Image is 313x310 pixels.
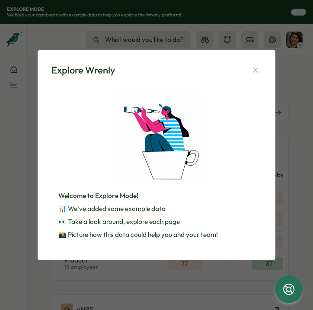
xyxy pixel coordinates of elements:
[51,64,115,77] div: Explore Wrenly
[58,191,255,201] p: Welcome to Explore Mode!
[58,204,255,214] p: 📊 We've added some example data
[58,230,255,240] p: 📸 Picture how this data could help you and your team!
[58,217,255,227] p: 👀 Take a look around, explore each page
[112,94,201,184] img: Explore Wrenly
